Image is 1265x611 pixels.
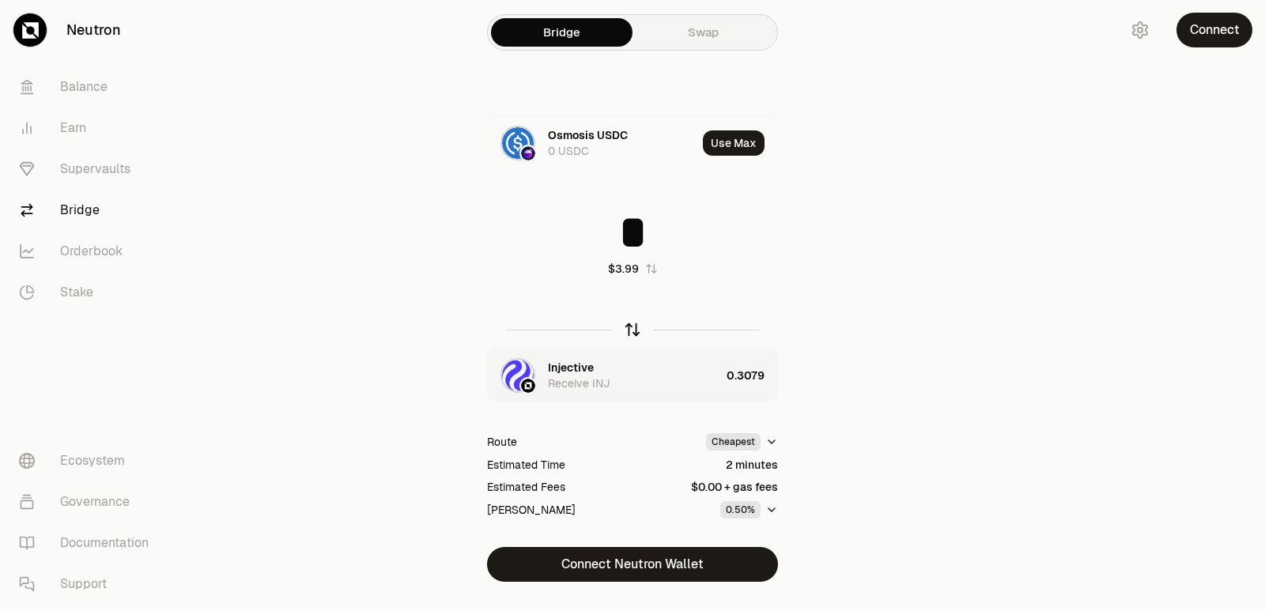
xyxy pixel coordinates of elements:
[608,261,658,277] button: $3.99
[491,18,632,47] a: Bridge
[727,349,777,402] div: 0.3079
[548,143,589,159] div: 0 USDC
[706,433,761,451] div: Cheapest
[488,116,697,170] div: USDC LogoOsmosis LogoOsmosis USDC0 USDC
[502,127,534,159] img: USDC Logo
[487,457,565,473] div: Estimated Time
[488,349,777,402] button: INJ LogoNeutron LogoInjectiveReceive INJ0.3079
[521,146,535,160] img: Osmosis Logo
[6,440,171,481] a: Ecosystem
[608,261,639,277] div: $3.99
[488,349,720,402] div: INJ LogoNeutron LogoInjectiveReceive INJ
[703,130,765,156] button: Use Max
[502,360,534,391] img: INJ Logo
[6,231,171,272] a: Orderbook
[6,66,171,107] a: Balance
[1176,13,1252,47] button: Connect
[6,522,171,564] a: Documentation
[632,18,774,47] a: Swap
[521,379,535,393] img: Neutron Logo
[548,375,610,391] div: Receive INJ
[706,433,778,451] button: Cheapest
[6,272,171,313] a: Stake
[6,107,171,149] a: Earn
[726,457,778,473] div: 2 minutes
[487,547,778,582] button: Connect Neutron Wallet
[548,127,628,143] div: Osmosis USDC
[720,501,761,519] div: 0.50%
[720,501,778,519] button: 0.50%
[6,190,171,231] a: Bridge
[548,360,594,375] div: Injective
[487,434,517,450] div: Route
[487,479,565,495] div: Estimated Fees
[487,502,576,518] div: [PERSON_NAME]
[6,149,171,190] a: Supervaults
[6,564,171,605] a: Support
[6,481,171,522] a: Governance
[691,479,778,495] div: $0.00 + gas fees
